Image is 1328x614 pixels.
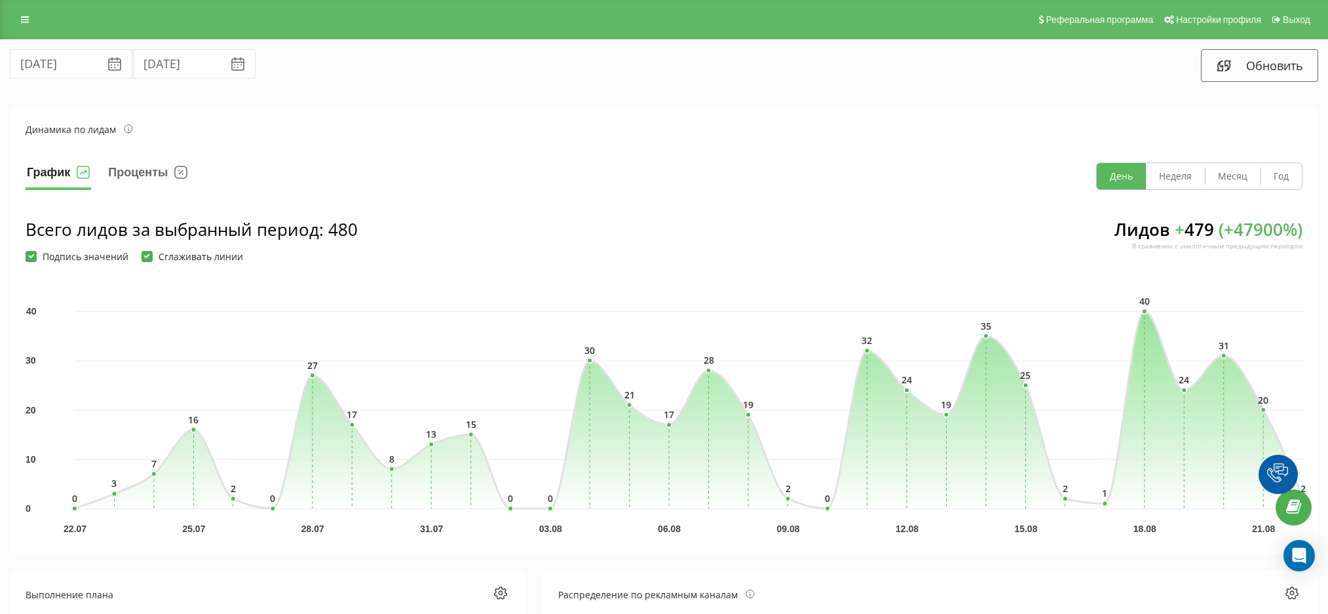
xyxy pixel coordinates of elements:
[1097,163,1146,189] button: День
[743,398,753,411] text: 19
[825,492,830,505] text: 0
[862,334,872,347] text: 32
[307,359,318,372] text: 27
[1046,14,1153,25] span: Реферальная программа
[539,524,562,534] text: 03.08
[26,306,37,317] text: 40
[466,418,476,431] text: 15
[1014,524,1037,534] text: 15.08
[508,492,513,505] text: 0
[1020,369,1031,381] text: 25
[26,123,133,136] div: Динамика по лидам
[1146,163,1205,189] button: Неделя
[389,453,394,465] text: 8
[142,251,243,262] label: Сглаживать линии
[941,398,951,411] text: 19
[1219,218,1302,241] span: ( + 47900 %)
[1261,163,1302,189] button: Год
[584,344,595,356] text: 30
[704,354,714,366] text: 28
[1258,394,1268,406] text: 20
[1283,14,1310,25] span: Выход
[26,405,36,415] text: 20
[26,218,358,241] div: Всего лидов за выбранный период : 480
[548,492,553,505] text: 0
[1139,295,1150,307] text: 40
[72,492,77,505] text: 0
[426,428,436,440] text: 13
[182,524,205,534] text: 25.07
[777,524,800,534] text: 09.08
[231,482,236,495] text: 2
[26,355,36,366] text: 30
[26,163,91,190] button: График
[1114,218,1302,262] div: Лидов 479
[664,408,674,421] text: 17
[64,524,86,534] text: 22.07
[1252,524,1275,534] text: 21.08
[658,524,681,534] text: 06.08
[1179,374,1189,386] text: 24
[896,524,919,534] text: 12.08
[1176,14,1261,25] span: Настройки профиля
[151,457,157,470] text: 7
[26,454,36,465] text: 10
[1175,218,1185,241] span: +
[1300,482,1306,495] text: 2
[981,320,991,332] text: 35
[188,413,199,426] text: 16
[1133,524,1156,534] text: 18.08
[1114,241,1302,250] div: В сравнении с аналогичным предыдущим периодом
[1201,49,1318,82] button: Обновить
[1205,163,1261,189] button: Месяц
[26,588,113,602] div: Выполнение плана
[1102,487,1107,499] text: 1
[1283,540,1315,571] div: Open Intercom Messenger
[1063,482,1068,495] text: 2
[786,482,791,495] text: 2
[1219,339,1229,352] text: 31
[420,524,443,534] text: 31.07
[624,389,635,401] text: 21
[558,588,755,602] div: Распределение по рекламным каналам
[301,524,324,534] text: 28.07
[901,374,912,386] text: 24
[26,503,31,514] text: 0
[111,477,117,489] text: 3
[26,251,128,262] label: Подпись значений
[107,163,189,190] button: Проценты
[270,492,275,505] text: 0
[347,408,357,421] text: 17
